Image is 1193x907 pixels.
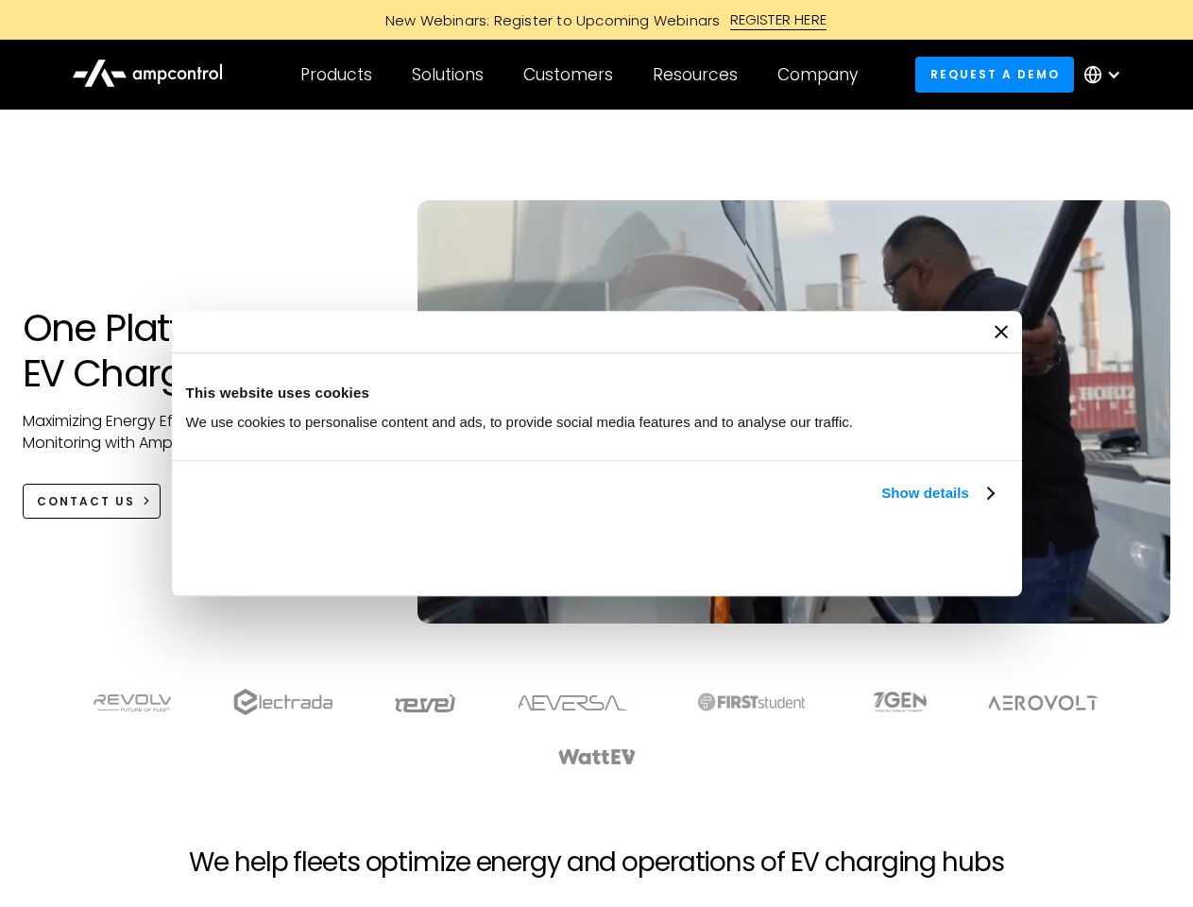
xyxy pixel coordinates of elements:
img: electrada logo [233,689,332,715]
h2: We help fleets optimize energy and operations of EV charging hubs [189,847,1003,879]
div: Resources [653,64,738,85]
div: Solutions [412,64,484,85]
a: Request a demo [915,57,1074,92]
a: New Webinars: Register to Upcoming WebinarsREGISTER HERE [172,9,1022,30]
div: Customers [523,64,613,85]
img: Aerovolt Logo [987,695,1099,710]
div: CONTACT US [37,493,135,510]
div: Products [300,64,372,85]
div: Company [777,64,858,85]
div: REGISTER HERE [730,9,827,30]
button: Close banner [995,325,1008,338]
div: New Webinars: Register to Upcoming Webinars [366,10,730,30]
a: Show details [881,482,993,505]
a: CONTACT US [23,484,162,519]
h1: One Platform for EV Charging Hubs [23,305,381,396]
p: Maximizing Energy Efficiency, Uptime, and 24/7 Monitoring with Ampcontrol Solutions [23,411,381,453]
span: We use cookies to personalise content and ads, to provide social media features and to analyse ou... [186,414,854,430]
img: WattEV logo [557,749,637,764]
div: This website uses cookies [186,382,1008,404]
button: Okay [729,526,1000,581]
